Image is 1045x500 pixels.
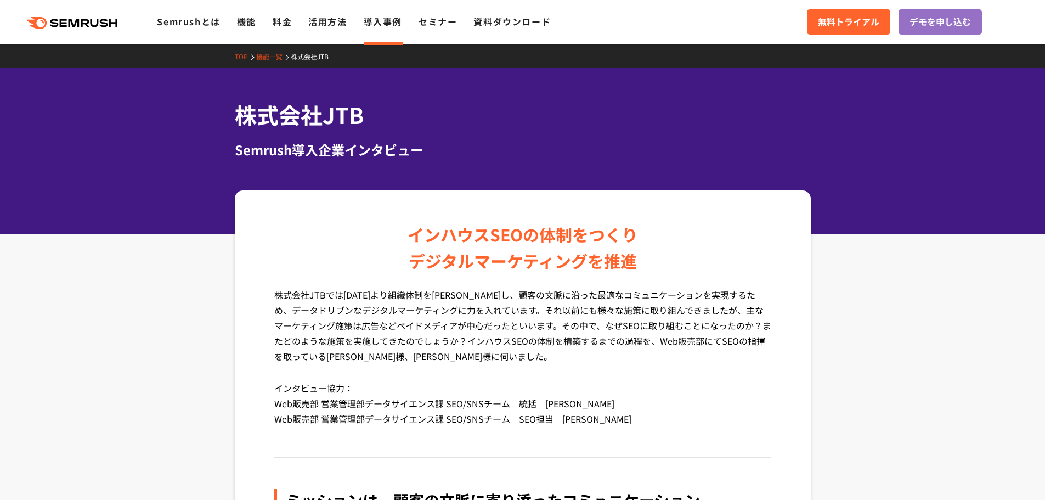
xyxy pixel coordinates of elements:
div: インハウスSEOの体制をつくり デジタルマーケティングを推進 [408,221,638,274]
a: 機能 [237,15,256,28]
a: セミナー [419,15,457,28]
div: Semrush導入企業インタビュー [235,140,811,160]
a: 導入事例 [364,15,402,28]
a: Semrushとは [157,15,220,28]
a: 無料トライアル [807,9,890,35]
a: 株式会社JTB [291,52,337,61]
a: 機能一覧 [256,52,291,61]
a: 料金 [273,15,292,28]
a: TOP [235,52,256,61]
a: 資料ダウンロード [473,15,551,28]
h1: 株式会社JTB [235,99,811,131]
p: 株式会社JTBでは[DATE]より組織体制を[PERSON_NAME]し、顧客の文脈に沿った最適なコミュニケーションを実現するため、データドリブンなデジタルマーケティングに力を入れています。それ... [274,287,771,380]
p: インタビュー協力： Web販売部 営業管理部データサイエンス課 SEO/SNSチーム 統括 [PERSON_NAME] Web販売部 営業管理部データサイエンス課 SEO/SNSチーム SEO担... [274,380,771,443]
span: デモを申し込む [910,15,971,29]
span: 無料トライアル [818,15,879,29]
a: 活用方法 [308,15,347,28]
a: デモを申し込む [899,9,982,35]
